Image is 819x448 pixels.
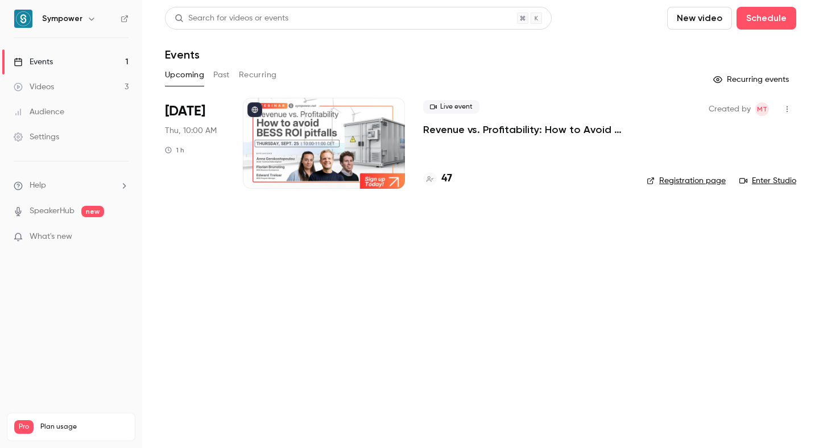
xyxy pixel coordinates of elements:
button: Upcoming [165,66,204,84]
h1: Events [165,48,200,61]
a: 47 [423,171,452,186]
span: MT [757,102,767,116]
h6: Sympower [42,13,82,24]
button: Recurring [239,66,277,84]
span: Plan usage [40,422,128,432]
span: Thu, 10:00 AM [165,125,217,136]
span: Created by [709,102,751,116]
div: Audience [14,106,64,118]
span: Manon Thomas [755,102,769,116]
a: Revenue vs. Profitability: How to Avoid [PERSON_NAME] ROI Pitfalls [423,123,628,136]
span: [DATE] [165,102,205,121]
button: Recurring events [708,70,796,89]
span: Help [30,180,46,192]
iframe: Noticeable Trigger [115,232,129,242]
span: Pro [14,420,34,434]
a: Registration page [647,175,726,186]
img: Sympower [14,10,32,28]
button: New video [667,7,732,30]
span: new [81,206,104,217]
li: help-dropdown-opener [14,180,129,192]
div: Search for videos or events [175,13,288,24]
div: 1 h [165,146,184,155]
span: Live event [423,100,479,114]
div: Videos [14,81,54,93]
button: Schedule [737,7,796,30]
a: SpeakerHub [30,205,75,217]
div: Settings [14,131,59,143]
a: Enter Studio [739,175,796,186]
div: Events [14,56,53,68]
span: What's new [30,231,72,243]
h4: 47 [441,171,452,186]
button: Past [213,66,230,84]
div: Sep 25 Thu, 10:00 AM (Europe/Amsterdam) [165,98,225,189]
